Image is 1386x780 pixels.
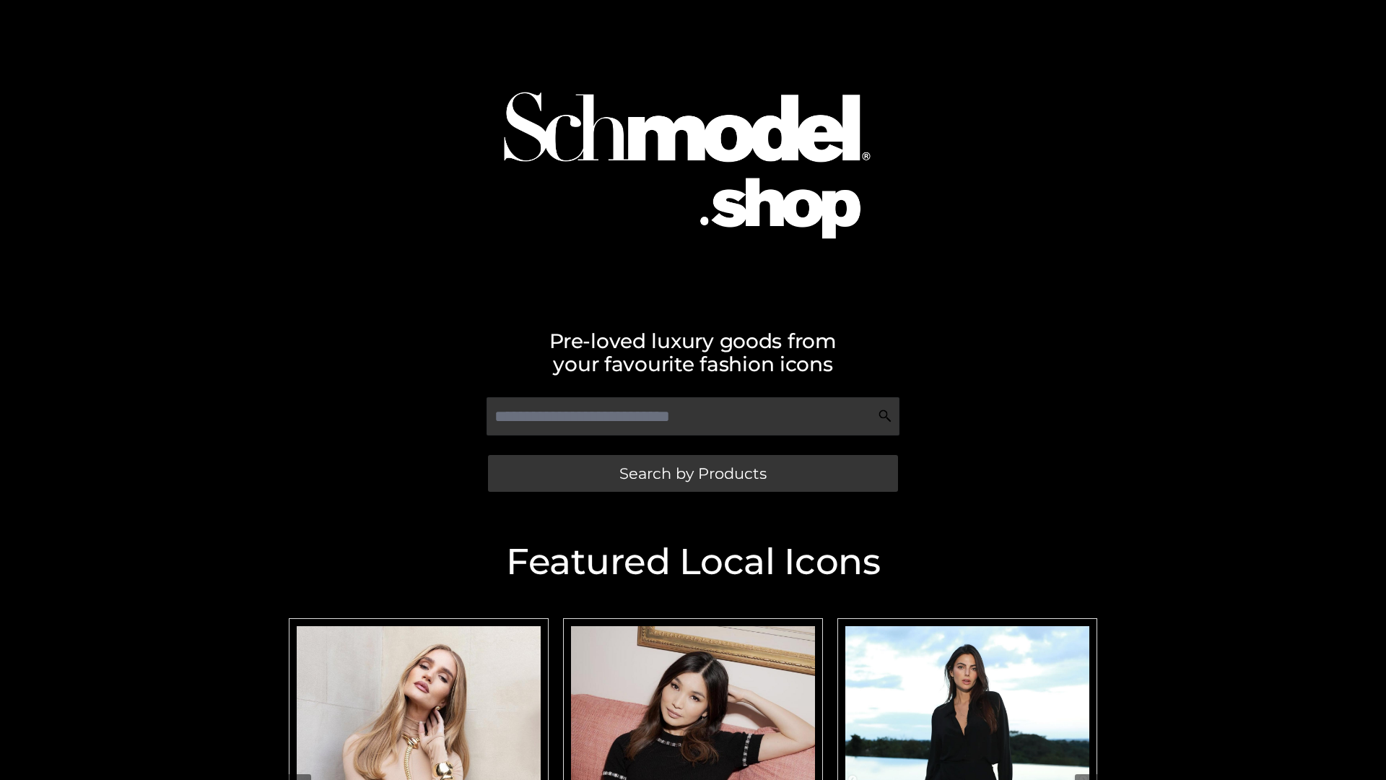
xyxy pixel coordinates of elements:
a: Search by Products [488,455,898,492]
h2: Featured Local Icons​ [282,544,1104,580]
img: Search Icon [878,409,892,423]
span: Search by Products [619,466,767,481]
h2: Pre-loved luxury goods from your favourite fashion icons [282,329,1104,376]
